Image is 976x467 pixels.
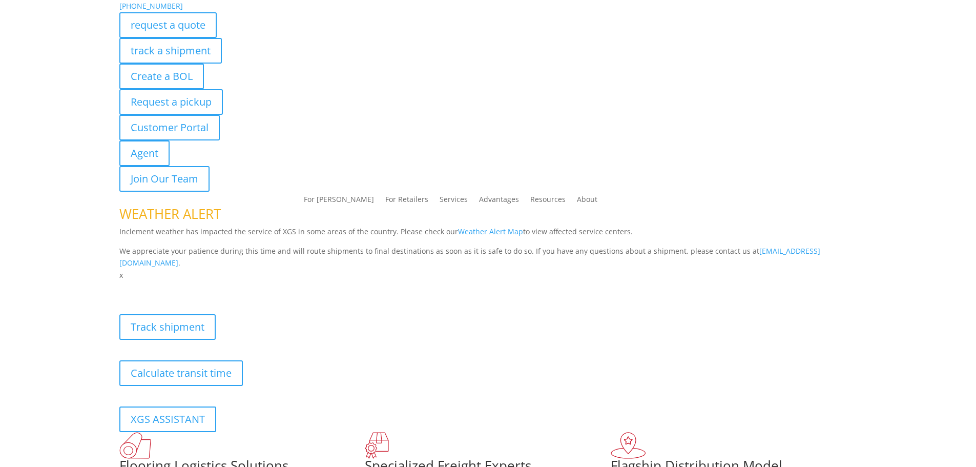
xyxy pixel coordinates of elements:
img: xgs-icon-focused-on-flooring-red [365,432,389,459]
a: For Retailers [385,196,428,207]
a: track a shipment [119,38,222,64]
a: XGS ASSISTANT [119,407,216,432]
a: Request a pickup [119,89,223,115]
p: Inclement weather has impacted the service of XGS in some areas of the country. Please check our ... [119,226,857,245]
a: Resources [530,196,566,207]
a: Join Our Team [119,166,210,192]
img: xgs-icon-flagship-distribution-model-red [611,432,646,459]
a: [PHONE_NUMBER] [119,1,183,11]
a: Advantages [479,196,519,207]
a: About [577,196,597,207]
a: Services [440,196,468,207]
img: xgs-icon-total-supply-chain-intelligence-red [119,432,151,459]
a: For [PERSON_NAME] [304,196,374,207]
b: Visibility, transparency, and control for your entire supply chain. [119,283,348,293]
a: Agent [119,140,170,166]
a: Weather Alert Map [458,227,523,236]
a: request a quote [119,12,217,38]
a: Track shipment [119,314,216,340]
span: WEATHER ALERT [119,205,221,223]
p: We appreciate your patience during this time and will route shipments to final destinations as so... [119,245,857,270]
a: Create a BOL [119,64,204,89]
p: x [119,269,857,281]
a: Customer Portal [119,115,220,140]
a: Calculate transit time [119,360,243,386]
